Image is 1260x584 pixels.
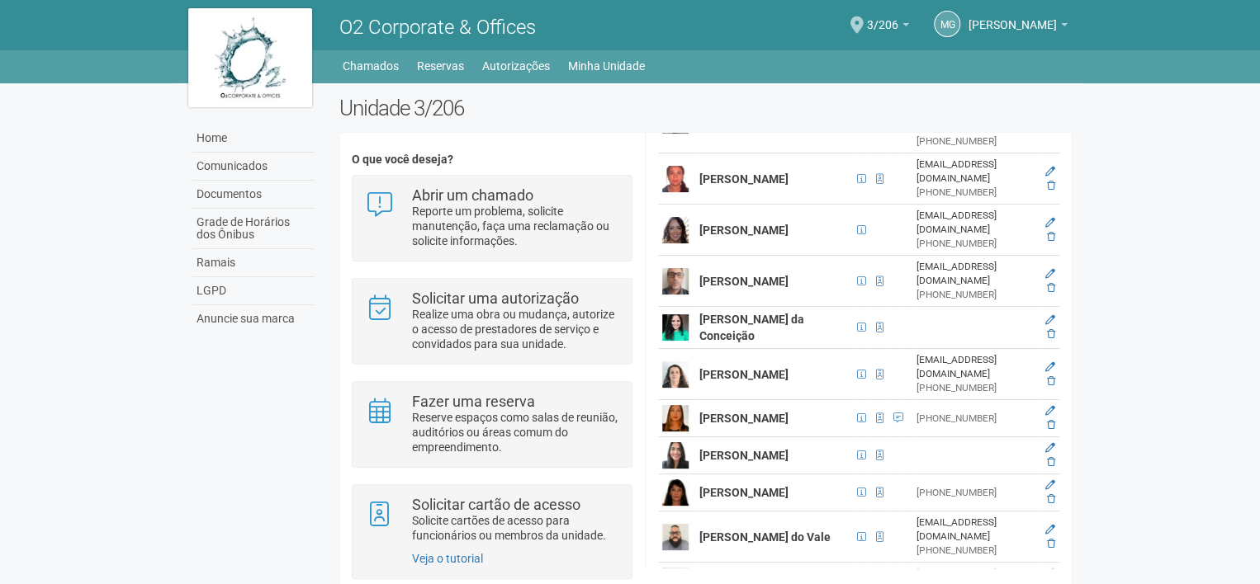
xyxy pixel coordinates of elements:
a: Editar membro [1045,524,1055,535]
img: user.png [662,524,689,550]
img: user.png [662,217,689,243]
a: Excluir membro [1047,282,1055,294]
a: Editar membro [1045,442,1055,454]
strong: [PERSON_NAME] da Conceição [699,313,804,342]
strong: [PERSON_NAME] [699,224,789,237]
strong: Solicitar cartão de acesso [412,496,580,513]
a: Editar membro [1045,314,1055,326]
a: Excluir membro [1047,375,1055,387]
img: user.png [662,361,689,388]
a: Solicitar uma autorização Realize uma obra ou mudança, autorize o acesso de prestadores de serviç... [365,291,618,351]
a: Abrir um chamado Reporte um problema, solicite manutenção, faça uma reclamação ou solicite inform... [365,188,618,248]
div: [EMAIL_ADDRESS][DOMAIN_NAME] [917,158,1035,186]
strong: [PERSON_NAME] [699,275,789,288]
a: Editar membro [1045,405,1055,417]
div: [PHONE_NUMBER] [917,381,1035,395]
div: [EMAIL_ADDRESS][DOMAIN_NAME] [917,209,1035,237]
h4: O que você deseja? [352,153,632,166]
strong: [PERSON_NAME] [699,368,789,381]
div: [PHONE_NUMBER] [917,186,1035,200]
a: Fazer uma reserva Reserve espaços como salas de reunião, auditórios ou áreas comum do empreendime... [365,394,618,454]
img: user.png [662,479,689,506]
a: Autorizações [482,54,550,78]
span: Monica Guedes [969,2,1057,31]
div: [EMAIL_ADDRESS][DOMAIN_NAME] [917,353,1035,381]
strong: [PERSON_NAME] [699,412,789,425]
span: 3/206 [867,2,898,31]
img: user.png [662,166,689,192]
a: Minha Unidade [568,54,645,78]
p: Solicite cartões de acesso para funcionários ou membros da unidade. [412,513,619,543]
strong: [PERSON_NAME] [699,486,789,499]
a: Excluir membro [1047,493,1055,505]
div: [PHONE_NUMBER] [917,288,1035,302]
img: logo.jpg [188,8,312,107]
strong: Fazer uma reserva [412,393,535,410]
strong: [PERSON_NAME] [699,172,789,186]
a: Excluir membro [1047,328,1055,340]
a: Solicitar cartão de acesso Solicite cartões de acesso para funcionários ou membros da unidade. [365,497,618,543]
a: Grade de Horários dos Ônibus [192,209,315,249]
a: Editar membro [1045,217,1055,228]
a: Excluir membro [1047,180,1055,191]
p: Reserve espaços como salas de reunião, auditórios ou áreas comum do empreendimento. [412,410,619,454]
h2: Unidade 3/206 [339,96,1072,120]
a: Editar membro [1045,361,1055,373]
a: Comunicados [192,153,315,181]
a: Editar membro [1045,479,1055,491]
a: Reservas [417,54,464,78]
strong: Solicitar uma autorização [412,290,579,307]
strong: Abrir um chamado [412,186,533,204]
div: [PHONE_NUMBER] [917,237,1035,251]
a: [PERSON_NAME] [969,21,1068,34]
a: Anuncie sua marca [192,305,315,332]
a: LGPD [192,277,315,305]
p: Realize uma obra ou mudança, autorize o acesso de prestadores de serviço e convidados para sua un... [412,307,619,351]
strong: [PERSON_NAME] [699,449,789,462]
strong: [PERSON_NAME] do Vale [699,530,831,544]
div: [PHONE_NUMBER] [917,134,1035,148]
a: MG [934,11,960,37]
div: [PHONE_NUMBER] [917,412,1035,426]
a: Excluir membro [1047,419,1055,431]
img: user.png [662,442,689,469]
a: Excluir membro [1047,456,1055,468]
a: Chamados [343,54,399,78]
img: user.png [662,268,689,294]
img: user.png [662,314,689,341]
a: Editar membro [1045,166,1055,177]
img: user.png [662,405,689,431]
div: [PHONE_NUMBER] [917,544,1035,558]
a: Documentos [192,181,315,209]
a: Home [192,125,315,153]
span: O2 Corporate & Offices [339,16,536,39]
div: [EMAIL_ADDRESS][DOMAIN_NAME] [917,516,1035,544]
a: Veja o tutorial [412,552,483,565]
a: Ramais [192,249,315,277]
p: Reporte um problema, solicite manutenção, faça uma reclamação ou solicite informações. [412,204,619,248]
div: [PHONE_NUMBER] [917,486,1035,500]
div: [EMAIL_ADDRESS][DOMAIN_NAME] [917,260,1035,288]
a: Excluir membro [1047,231,1055,243]
a: Editar membro [1045,268,1055,280]
a: Excluir membro [1047,538,1055,549]
a: 3/206 [867,21,909,34]
a: Editar membro [1045,568,1055,579]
